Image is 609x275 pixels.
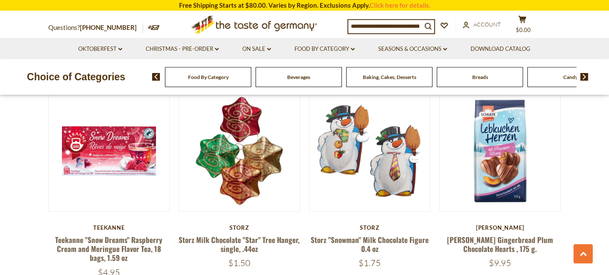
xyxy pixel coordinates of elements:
[463,20,501,29] a: Account
[580,73,588,81] img: next arrow
[516,26,531,33] span: $0.00
[489,257,511,268] span: $9.95
[146,44,219,54] a: Christmas - PRE-ORDER
[510,15,535,37] button: $0.00
[48,22,143,33] p: Questions?
[179,224,300,231] div: Storz
[179,91,300,211] img: Storz Milk Chocolate "Star" Tree Hanger, single, .44oz
[242,44,271,54] a: On Sale
[440,91,561,211] img: Schulte Gingerbread Plum Chocolate Hearts , 175 g.
[309,224,431,231] div: Storz
[370,1,430,9] a: Click here for details.
[563,74,578,80] a: Candy
[152,73,160,81] img: previous arrow
[49,91,170,211] img: Teekanne "Snow Dreams" Raspberry Cream and Meringue Flavor Tea, 18 bags, 1.59 oz
[294,44,355,54] a: Food By Category
[48,224,170,231] div: Teekanne
[78,44,122,54] a: Oktoberfest
[311,234,429,254] a: Storz "Snowman" Milk Chocolate Figure 0.4 oz
[472,74,488,80] a: Breads
[228,257,250,268] span: $1.50
[188,74,229,80] a: Food By Category
[309,91,430,211] img: Storz "Snowman" Milk Chocolate Figure 0.4 oz
[439,224,561,231] div: [PERSON_NAME]
[55,234,162,263] a: Teekanne "Snow Dreams" Raspberry Cream and Meringue Flavor Tea, 18 bags, 1.59 oz
[447,234,553,254] a: [PERSON_NAME] Gingerbread Plum Chocolate Hearts , 175 g.
[378,44,447,54] a: Seasons & Occasions
[474,21,501,28] span: Account
[179,234,300,254] a: Storz Milk Chocolate "Star" Tree Hanger, single, .44oz
[363,74,416,80] a: Baking, Cakes, Desserts
[359,257,381,268] span: $1.75
[471,44,530,54] a: Download Catalog
[80,23,137,31] a: [PHONE_NUMBER]
[287,74,310,80] a: Beverages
